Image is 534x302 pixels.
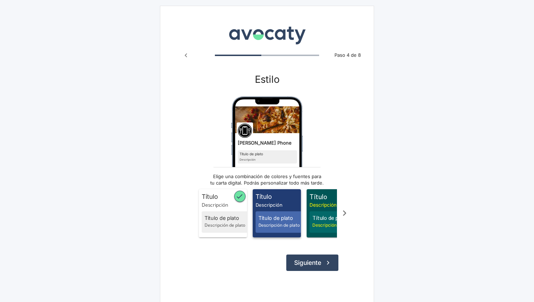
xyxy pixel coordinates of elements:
span: Vista previa de carta azul sardine [253,189,301,237]
button: Scroll a la derecha [337,206,352,221]
span: Vista previa de carta Fondo blanco por defecto [199,189,247,237]
p: Elige una combinación de colores y fuentes para tu carta digital. Podrás personalizar todo más ta... [196,173,338,186]
span: Título [256,192,301,201]
span: Paso 4 de 8 [331,52,365,59]
span: Título de plato [205,214,249,222]
span: Título [309,192,355,201]
span: Descripción de plato [205,222,249,228]
span: Descripción [202,201,247,208]
span: Vista previa de carta verde botanico [307,189,355,237]
span: Título [202,192,247,201]
div: Vista previa [231,96,303,167]
button: Fondo blanco por defecto [199,189,247,237]
button: verde botanico [307,189,355,237]
span: Título de plato [312,214,357,222]
span: Título de plato [258,214,303,222]
button: Paso anterior [179,49,193,62]
button: Siguiente [286,255,338,271]
button: azul sardine [253,189,301,237]
img: Avocaty [227,21,307,45]
span: Seleccionado [234,191,246,202]
img: Marco de teléfono [231,96,303,241]
span: Descripción de plato [258,222,303,228]
span: Descripción de plato [312,222,357,228]
span: Descripción [256,201,301,208]
span: Descripción [309,201,355,208]
h3: Estilo [196,74,338,85]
